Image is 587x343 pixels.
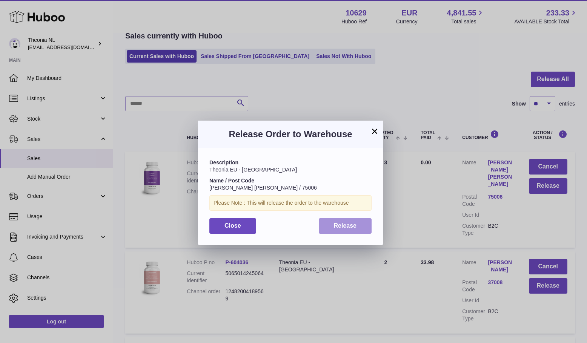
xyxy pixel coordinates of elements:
[209,167,297,173] span: Theonia EU - [GEOGRAPHIC_DATA]
[209,178,254,184] strong: Name / Post Code
[209,159,238,165] strong: Description
[334,222,357,229] span: Release
[319,218,372,234] button: Release
[224,222,241,229] span: Close
[209,195,372,211] div: Please Note : This will release the order to the warehouse
[209,128,372,140] h3: Release Order to Warehouse
[209,185,317,191] span: [PERSON_NAME] [PERSON_NAME] / 75006
[209,218,256,234] button: Close
[370,127,379,136] button: ×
